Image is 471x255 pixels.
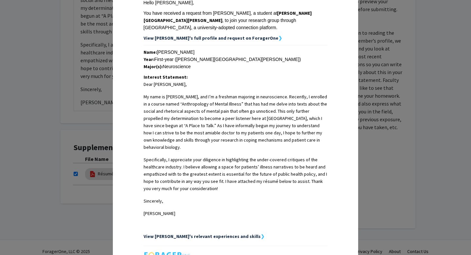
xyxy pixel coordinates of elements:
strong: Interest Statement: [144,74,188,80]
strong: View [PERSON_NAME]'s relevant experiences and skills [144,233,261,239]
div: Neuroscience [144,63,328,70]
p: Dear [PERSON_NAME], [144,81,328,88]
iframe: Chat [5,226,28,250]
span: [PERSON_NAME] [144,210,175,216]
strong: View [PERSON_NAME]'s full profile and request on ForagerOne [144,35,278,41]
p: My name is [PERSON_NAME], and I’m a freshman majoring in neuroscience. Recently, I enrolled in a ... [144,93,328,151]
div: [PERSON_NAME] [144,49,328,56]
strong: ❯ [278,35,282,41]
div: First-year ([PERSON_NAME][GEOGRAPHIC_DATA][PERSON_NAME]) [144,56,328,63]
div: You have received a request from [PERSON_NAME], a student at , to join your research group throug... [144,10,328,31]
p: Sincerely, [144,197,328,205]
strong: ❯ [261,233,265,239]
strong: Year: [144,56,154,62]
strong: Major(s): [144,64,163,69]
strong: Name: [144,49,157,55]
span: Specifically, I appreciate your diligence in highlighting the under-covered critiques of the heal... [144,157,327,191]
